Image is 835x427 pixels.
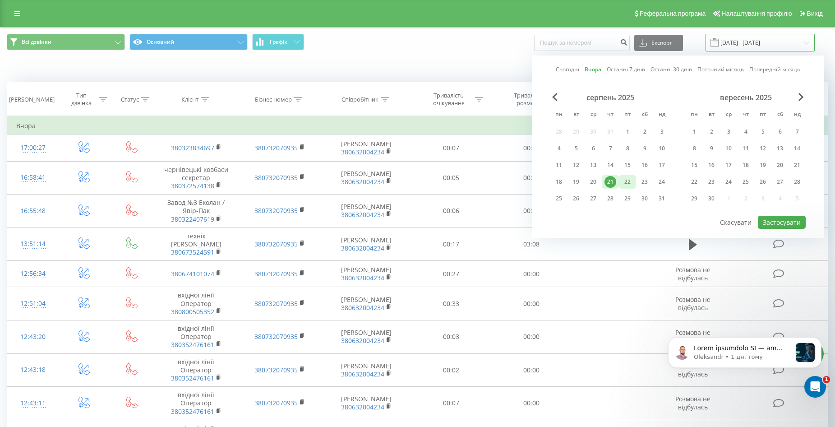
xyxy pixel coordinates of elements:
a: 380632004234 [341,403,384,411]
div: 24 [656,176,668,188]
abbr: четвер [604,108,617,122]
td: 03:08 [491,227,572,261]
td: 00:00 [491,135,572,161]
div: ср 10 вер 2025 р. [720,142,737,155]
div: сб 27 вер 2025 р. [771,175,789,189]
td: [PERSON_NAME] [321,261,411,287]
div: пт 8 серп 2025 р. [619,142,636,155]
button: Експорт [634,35,683,51]
td: технік [PERSON_NAME] [154,227,238,261]
div: 25 [740,176,752,188]
div: вересень 2025 [686,93,806,102]
div: сб 13 вер 2025 р. [771,142,789,155]
td: 00:17 [411,227,491,261]
a: 380352476161 [171,407,214,416]
div: ср 20 серп 2025 р. [585,175,602,189]
div: 10 [656,143,668,154]
div: 23 [639,176,650,188]
div: 14 [604,159,616,171]
button: Скасувати [715,216,757,229]
a: 380732070935 [254,299,298,308]
div: чт 11 вер 2025 р. [737,142,754,155]
div: 9 [706,143,717,154]
div: ср 3 вер 2025 р. [720,125,737,139]
td: 00:00 [491,161,572,195]
abbr: середа [722,108,735,122]
span: Графік [270,39,287,45]
td: 00:27 [411,261,491,287]
div: 17 [723,159,734,171]
a: 380352476161 [171,340,214,349]
div: ср 13 серп 2025 р. [585,158,602,172]
span: 1 [823,376,830,383]
span: Розмова не відбулась [675,295,710,312]
span: Розмова не відбулась [675,265,710,282]
div: 11 [740,143,752,154]
div: 29 [688,193,700,204]
td: вхідної лінії Оператор [154,320,238,354]
div: 22 [688,176,700,188]
div: [PERSON_NAME] [9,96,55,103]
a: 380732070935 [254,399,298,407]
div: 6 [774,126,786,138]
div: чт 21 серп 2025 р. [602,175,619,189]
div: пн 25 серп 2025 р. [550,192,567,205]
a: 380732070935 [254,144,298,152]
div: 7 [791,126,803,138]
td: 00:00 [491,320,572,354]
a: 380632004234 [341,336,384,345]
div: сб 2 серп 2025 р. [636,125,653,139]
div: 16 [706,159,717,171]
div: нд 10 серп 2025 р. [653,142,670,155]
div: вт 9 вер 2025 р. [703,142,720,155]
div: пн 8 вер 2025 р. [686,142,703,155]
td: [PERSON_NAME] [321,227,411,261]
div: 22 [622,176,633,188]
div: вт 19 серп 2025 р. [567,175,585,189]
div: серпень 2025 [550,93,670,102]
a: 380352476161 [171,374,214,382]
div: 20 [587,176,599,188]
td: 00:00 [491,287,572,320]
div: 16:55:48 [16,202,49,220]
a: 380632004234 [341,303,384,312]
div: пт 5 вер 2025 р. [754,125,771,139]
div: пт 26 вер 2025 р. [754,175,771,189]
div: 17 [656,159,668,171]
div: сб 20 вер 2025 р. [771,158,789,172]
div: 27 [774,176,786,188]
div: вт 30 вер 2025 р. [703,192,720,205]
td: вхідної лінії Оператор [154,353,238,387]
a: Останні 7 днів [607,65,645,74]
td: вхідної лінії Оператор [154,387,238,420]
button: Графік [252,34,304,50]
div: 21 [604,176,616,188]
div: сб 9 серп 2025 р. [636,142,653,155]
a: 380732070935 [254,366,298,374]
div: чт 4 вер 2025 р. [737,125,754,139]
div: Статус [121,96,139,103]
td: 00:00 [491,195,572,228]
div: 6 [587,143,599,154]
div: 8 [688,143,700,154]
td: 00:07 [411,387,491,420]
div: нд 3 серп 2025 р. [653,125,670,139]
div: 13:51:14 [16,235,49,253]
div: 10 [723,143,734,154]
span: Вихід [807,10,823,17]
div: пн 22 вер 2025 р. [686,175,703,189]
div: 16:58:41 [16,169,49,186]
div: 9 [639,143,650,154]
div: 15 [688,159,700,171]
td: чернівецькі ковбаси секретар [154,161,238,195]
div: 12:51:04 [16,295,49,312]
td: Завод №3 Еколан / Явір-Пак [154,195,238,228]
td: 00:00 [491,387,572,420]
div: 13 [774,143,786,154]
div: 18 [740,159,752,171]
div: чт 28 серп 2025 р. [602,192,619,205]
td: 00:33 [411,287,491,320]
div: 17:00:27 [16,139,49,157]
div: 21 [791,159,803,171]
